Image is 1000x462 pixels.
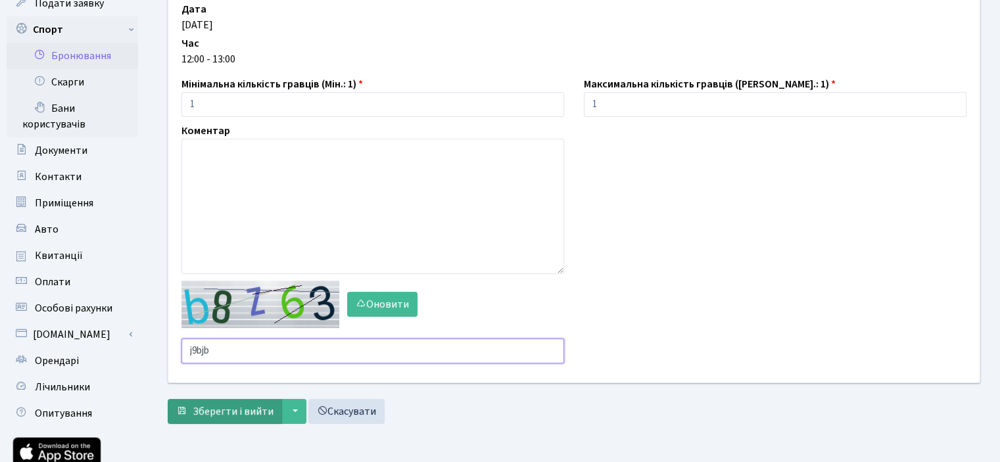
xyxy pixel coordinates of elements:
label: Мінімальна кількість гравців (Мін.: 1) [181,76,363,92]
span: Особові рахунки [35,301,112,315]
a: Бронювання [7,43,138,69]
a: Квитанції [7,243,138,269]
span: Зберегти і вийти [193,404,274,419]
span: Авто [35,222,59,237]
span: Орендарі [35,354,79,368]
a: Орендарі [7,348,138,374]
div: 12:00 - 13:00 [181,51,966,67]
span: Оплати [35,275,70,289]
label: Максимальна кількість гравців ([PERSON_NAME].: 1) [584,76,836,92]
button: Зберегти і вийти [168,399,282,424]
label: Дата [181,1,206,17]
span: Опитування [35,406,92,421]
a: Спорт [7,16,138,43]
a: Оплати [7,269,138,295]
span: Приміщення [35,196,93,210]
a: Опитування [7,400,138,427]
a: Особові рахунки [7,295,138,321]
span: Квитанції [35,248,83,263]
label: Час [181,35,199,51]
input: Введіть текст із зображення [181,338,564,363]
img: default [181,281,339,328]
a: Лічильники [7,374,138,400]
a: Скарги [7,69,138,95]
a: Авто [7,216,138,243]
span: Контакти [35,170,82,184]
a: [DOMAIN_NAME] [7,321,138,348]
a: Контакти [7,164,138,190]
span: Лічильники [35,380,90,394]
button: Оновити [347,292,417,317]
label: Коментар [181,123,230,139]
a: Приміщення [7,190,138,216]
a: Скасувати [308,399,385,424]
div: [DATE] [181,17,966,33]
span: Документи [35,143,87,158]
a: Бани користувачів [7,95,138,137]
a: Документи [7,137,138,164]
